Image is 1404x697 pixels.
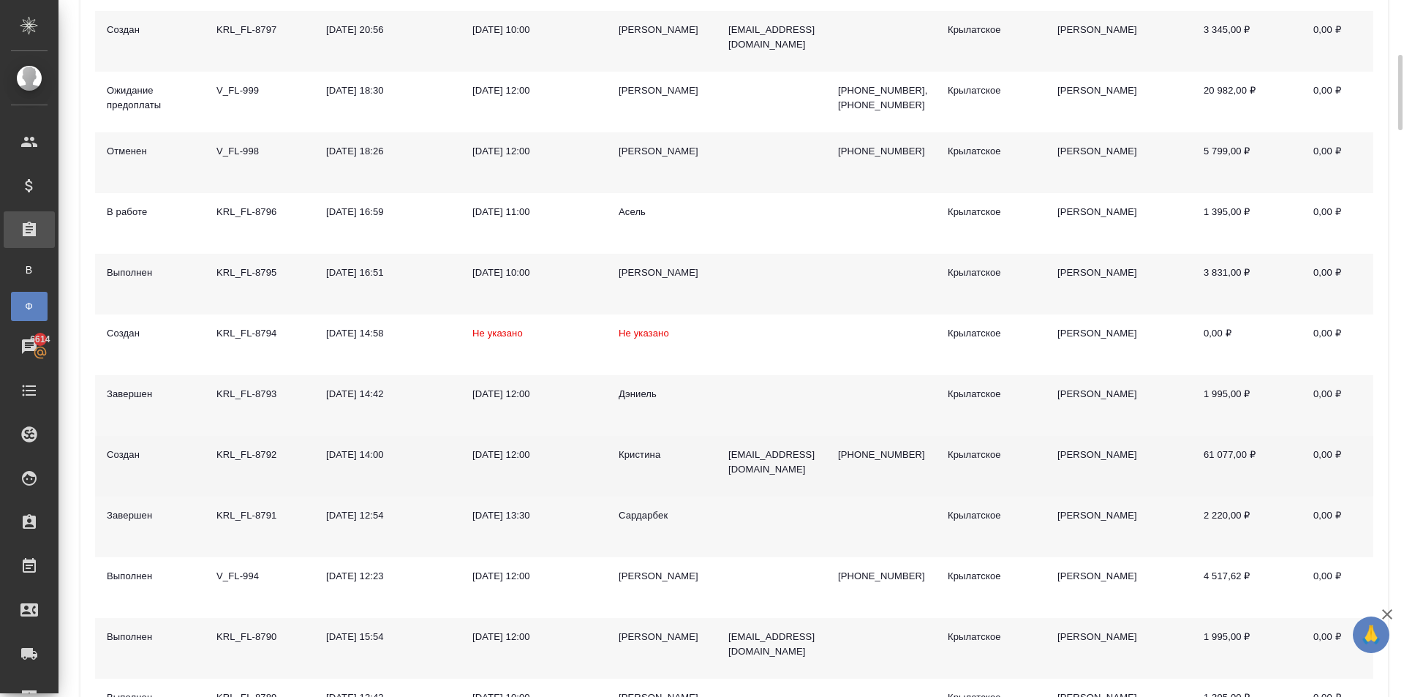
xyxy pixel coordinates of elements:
p: [EMAIL_ADDRESS][DOMAIN_NAME] [728,448,815,477]
td: [PERSON_NAME] [1046,72,1192,132]
div: Выполнен [107,630,193,644]
div: [DATE] 15:54 [326,630,449,644]
div: Отменен [107,144,193,159]
div: Крылатское [948,569,1034,584]
span: 🙏 [1359,619,1384,650]
td: [PERSON_NAME] [1046,436,1192,497]
div: KRL_FL-8797 [216,23,303,37]
td: 2 220,00 ₽ [1192,497,1302,557]
div: Крылатское [948,630,1034,644]
td: [PERSON_NAME] [1046,11,1192,72]
td: [PERSON_NAME] [1046,375,1192,436]
span: Не указано [472,328,523,339]
a: 6614 [4,328,55,365]
div: KRL_FL-8792 [216,448,303,462]
div: Выполнен [107,265,193,280]
a: Ф [11,292,48,321]
a: В [11,255,48,285]
div: [DATE] 12:00 [472,569,595,584]
div: Крылатское [948,205,1034,219]
div: [DATE] 10:00 [472,265,595,280]
div: V_FL-994 [216,569,303,584]
div: KRL_FL-8790 [216,630,303,644]
div: Крылатское [948,387,1034,402]
div: Создан [107,23,193,37]
div: Крылатское [948,326,1034,341]
div: [DATE] 14:58 [326,326,449,341]
div: KRL_FL-8795 [216,265,303,280]
td: [PERSON_NAME] [1046,497,1192,557]
div: [DATE] 11:00 [472,205,595,219]
div: [DATE] 16:59 [326,205,449,219]
p: [EMAIL_ADDRESS][DOMAIN_NAME] [728,23,815,52]
div: V_FL-998 [216,144,303,159]
div: [DATE] 14:42 [326,387,449,402]
div: Завершен [107,508,193,523]
p: [PHONE_NUMBER] [838,144,924,159]
div: [DATE] 20:56 [326,23,449,37]
p: [PHONE_NUMBER] [838,448,924,462]
div: Выполнен [107,569,193,584]
div: [DATE] 12:00 [472,83,595,98]
td: 0,00 ₽ [1192,314,1302,375]
div: [DATE] 14:00 [326,448,449,462]
div: Крылатское [948,23,1034,37]
div: Кристина [619,448,705,462]
div: [DATE] 18:26 [326,144,449,159]
div: KRL_FL-8796 [216,205,303,219]
div: [DATE] 10:00 [472,23,595,37]
td: [PERSON_NAME] [1046,618,1192,679]
div: Ожидание предоплаты [107,83,193,113]
div: [DATE] 12:54 [326,508,449,523]
div: [DATE] 12:00 [472,448,595,462]
td: [PERSON_NAME] [1046,193,1192,254]
div: Крылатское [948,265,1034,280]
div: KRL_FL-8794 [216,326,303,341]
div: Создан [107,448,193,462]
div: Дэниель [619,387,705,402]
td: [PERSON_NAME] [1046,254,1192,314]
div: [DATE] 13:30 [472,508,595,523]
td: 3 345,00 ₽ [1192,11,1302,72]
div: [PERSON_NAME] [619,144,705,159]
div: Сардарбек [619,508,705,523]
div: [PERSON_NAME] [619,569,705,584]
div: Крылатское [948,448,1034,462]
span: В [18,263,40,277]
div: [PERSON_NAME] [619,23,705,37]
td: 1 995,00 ₽ [1192,618,1302,679]
div: Крылатское [948,83,1034,98]
div: Крылатское [948,508,1034,523]
p: [PHONE_NUMBER], [PHONE_NUMBER] [838,83,924,113]
div: [DATE] 12:00 [472,630,595,644]
td: 20 982,00 ₽ [1192,72,1302,132]
div: [DATE] 12:00 [472,144,595,159]
div: [PERSON_NAME] [619,630,705,644]
span: Ф [18,299,40,314]
p: [PHONE_NUMBER] [838,569,924,584]
div: [PERSON_NAME] [619,265,705,280]
td: [PERSON_NAME] [1046,314,1192,375]
div: [DATE] 12:23 [326,569,449,584]
div: KRL_FL-8791 [216,508,303,523]
td: 1 995,00 ₽ [1192,375,1302,436]
td: 61 077,00 ₽ [1192,436,1302,497]
div: [DATE] 16:51 [326,265,449,280]
div: Крылатское [948,144,1034,159]
td: 1 395,00 ₽ [1192,193,1302,254]
div: KRL_FL-8793 [216,387,303,402]
div: [DATE] 18:30 [326,83,449,98]
span: Не указано [619,328,669,339]
td: [PERSON_NAME] [1046,557,1192,618]
div: Создан [107,326,193,341]
div: В работе [107,205,193,219]
td: 4 517,62 ₽ [1192,557,1302,618]
div: [DATE] 12:00 [472,387,595,402]
td: [PERSON_NAME] [1046,132,1192,193]
div: Завершен [107,387,193,402]
td: 5 799,00 ₽ [1192,132,1302,193]
td: 3 831,00 ₽ [1192,254,1302,314]
span: 6614 [21,332,58,347]
div: [PERSON_NAME] [619,83,705,98]
div: Асель [619,205,705,219]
